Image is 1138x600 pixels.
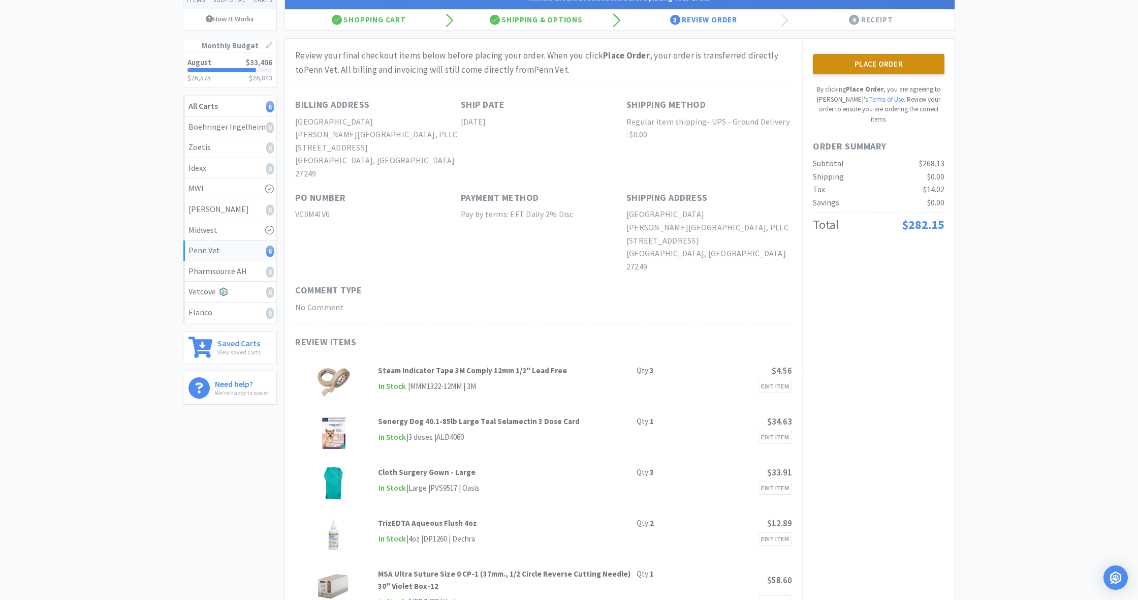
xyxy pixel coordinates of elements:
[626,191,708,205] h1: Shipping Address
[188,306,271,319] div: Elanco
[295,154,461,180] h2: [GEOGRAPHIC_DATA], [GEOGRAPHIC_DATA] 27249
[650,569,654,579] strong: 1
[378,518,477,528] strong: TrizEDTA Aqueous Flush 4oz
[787,10,955,30] div: Receipt
[188,121,271,134] div: Boehringer Ingelheim
[183,282,276,303] a: Vetcove0
[183,331,277,364] a: Saved CartsView saved carts
[626,247,792,273] h2: [GEOGRAPHIC_DATA], [GEOGRAPHIC_DATA] 27249
[758,380,792,393] a: Edit Item
[295,115,461,129] h2: [GEOGRAPHIC_DATA]
[295,301,461,314] h2: No Comment
[772,365,792,376] span: $4.56
[295,98,370,112] h1: Billing Address
[427,482,480,494] div: | PVS9517 | Oasis
[266,287,274,298] i: 0
[626,115,792,141] h2: Regular item shipping- UPS - Ground Delivery : $0.00
[650,416,654,426] strong: 1
[813,54,944,74] button: Place Order
[919,158,944,168] span: $268.13
[183,9,276,28] a: How It Works
[183,261,276,282] a: Pharmsource AH0
[378,467,476,477] strong: Cloth Surgery Gown - Large
[626,234,792,248] h2: [STREET_ADDRESS]
[266,101,274,112] i: 6
[295,191,346,205] h1: PO Number
[266,142,274,154] i: 0
[813,157,844,170] div: Subtotal
[846,85,883,94] strong: Place Order
[461,115,626,129] h2: [DATE]
[406,432,433,442] span: | 3 doses
[406,380,476,393] div: | MMM1322-12MM | 3M
[637,415,654,428] div: Qty:
[420,533,475,545] div: | DP1260 | Dechra
[295,208,461,221] h2: VC0M4IV6
[316,517,352,553] img: 762262995e5d4ccfa3815b1856709e5a_158681.png
[849,15,859,25] span: 4
[927,197,944,207] span: $0.00
[316,466,352,502] img: 610066595cf049e48926a9800bffd6c4_164221.png
[869,95,904,104] a: Terms of Use
[295,141,461,155] h2: [STREET_ADDRESS]
[378,482,406,495] span: In Stock
[813,196,839,209] div: Savings
[188,265,271,278] div: Pharmsource AH
[295,335,600,350] h1: Review Items
[252,73,272,82] span: 26,843
[637,365,654,377] div: Qty:
[183,117,276,138] a: Boehringer Ingelheim0
[902,217,944,232] span: $282.15
[217,347,261,357] p: View saved carts
[378,416,580,426] strong: Senergy Dog 40.1-85lb Large Teal Selamectin 3 Dose Card
[406,483,427,493] span: | Large
[923,184,944,194] span: $14.02
[620,10,787,30] div: Review Order
[246,57,272,67] span: $33,406
[378,366,567,375] strong: Steam Indicator Tape 3M Comply 12mm 1/2" Lead Free
[650,366,654,375] strong: 3
[378,380,406,393] span: In Stock
[378,569,630,591] strong: MSA Ultra Suture Size 0 CP-1 (37mm., 1/2 Circle Reverse Cutting Needle) 30" Violet Box-12
[1103,565,1128,590] div: Open Intercom Messenger
[767,467,792,478] span: $33.91
[767,575,792,586] span: $58.60
[316,415,352,451] img: 333b9030406546de9521ff397b7118b1_377070.png
[378,431,406,444] span: In Stock
[453,10,620,30] div: Shipping & Options
[813,139,944,154] h1: Order Summary
[266,122,274,133] i: 0
[183,96,276,117] a: All Carts6
[266,246,274,257] i: 6
[188,162,271,175] div: Idexx
[626,98,706,112] h1: Shipping Method
[767,416,792,427] span: $34.63
[295,283,362,298] h1: Comment Type
[188,203,271,216] div: [PERSON_NAME]
[406,534,420,544] span: | 4oz
[215,377,270,388] h6: Need help?
[813,215,839,234] div: Total
[461,208,626,221] h2: Pay by terms: EFT Daily 2% Disc
[927,171,944,182] span: $0.00
[433,431,464,443] div: | ALD4060
[650,467,654,477] strong: 3
[813,183,825,196] div: Tax
[461,191,539,205] h1: Payment Method
[188,285,271,298] div: Vetcove
[217,337,261,347] h6: Saved Carts
[266,204,274,216] i: 0
[603,50,650,61] strong: Place Order
[183,137,276,158] a: Zoetis0
[813,84,944,124] p: By clicking , you are agreeing to [PERSON_NAME]'s . Review your order to ensure you are ordering ...
[461,98,505,112] h1: Ship Date
[295,49,792,76] div: Review your final checkout items below before placing your order. When you click , your order is ...
[183,241,276,261] a: Penn Vet6
[183,52,276,87] a: August$33,406$26,575$26,843
[285,10,453,30] div: Shopping Cart
[183,158,276,179] a: Idexx0
[266,163,274,174] i: 0
[637,568,654,580] div: Qty:
[215,388,270,398] p: We're happy to assist!
[183,303,276,323] a: Elanco0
